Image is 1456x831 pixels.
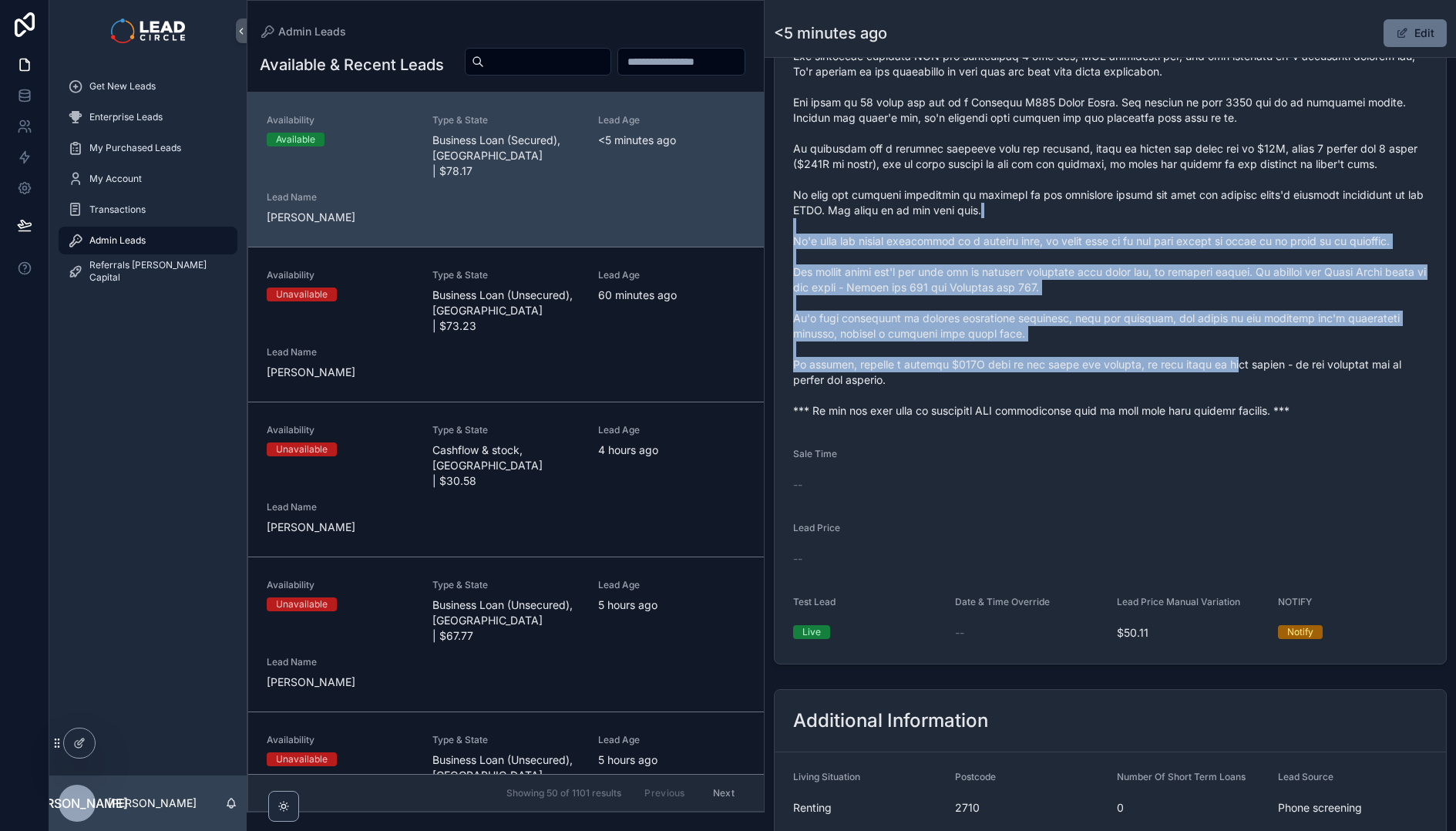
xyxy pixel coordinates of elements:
[598,752,745,768] span: 5 hours ago
[598,597,745,613] span: 5 hours ago
[267,579,414,591] span: Availability
[793,448,837,459] span: Sale Time
[702,781,745,805] button: Next
[89,234,146,247] span: Admin Leads
[248,93,764,247] a: AvailabilityAvailableType & StateBusiness Loan (Secured), [GEOGRAPHIC_DATA] | $78.17Lead Age<5 mi...
[276,288,328,301] div: Unavailable
[793,522,840,533] span: Lead Price
[1117,625,1266,641] span: $50.11
[432,269,580,281] span: Type & State
[432,734,580,746] span: Type & State
[432,579,580,591] span: Type & State
[248,557,764,712] a: AvailabilityUnavailableType & StateBusiness Loan (Unsecured), [GEOGRAPHIC_DATA] | $67.77Lead Age5...
[1278,771,1333,782] span: Lead Source
[598,114,745,126] span: Lead Age
[793,771,860,782] span: Living Situation
[1278,596,1312,607] span: NOTIFY
[432,133,580,179] span: Business Loan (Secured), [GEOGRAPHIC_DATA] | $78.17
[59,257,237,285] a: Referrals [PERSON_NAME] Capital
[248,247,764,402] a: AvailabilityUnavailableType & StateBusiness Loan (Unsecured), [GEOGRAPHIC_DATA] | $73.23Lead Age6...
[267,424,414,436] span: Availability
[276,752,328,766] div: Unavailable
[89,259,222,284] span: Referrals [PERSON_NAME] Capital
[267,734,414,746] span: Availability
[432,114,580,126] span: Type & State
[59,103,237,131] a: Enterprise Leads
[276,597,328,611] div: Unavailable
[793,477,802,493] span: --
[793,551,802,567] span: --
[278,24,346,39] span: Admin Leads
[267,210,414,225] span: [PERSON_NAME]
[432,424,580,436] span: Type & State
[432,752,580,799] span: Business Loan (Unsecured), [GEOGRAPHIC_DATA] | $20.76
[793,708,988,733] h2: Additional Information
[267,191,414,204] span: Lead Name
[598,442,745,458] span: 4 hours ago
[598,734,745,746] span: Lead Age
[267,346,414,358] span: Lead Name
[267,520,414,535] span: [PERSON_NAME]
[276,442,328,456] div: Unavailable
[774,22,887,44] h1: <5 minutes ago
[59,165,237,193] a: My Account
[59,72,237,100] a: Get New Leads
[89,111,163,123] span: Enterprise Leads
[49,62,247,305] div: scrollable content
[506,787,621,799] span: Showing 50 of 1101 results
[1117,596,1240,607] span: Lead Price Manual Variation
[955,800,1105,816] span: 2710
[111,19,184,43] img: App logo
[432,288,580,334] span: Business Loan (Unsecured), [GEOGRAPHIC_DATA] | $73.23
[1117,800,1266,816] span: 0
[793,596,836,607] span: Test Lead
[1384,19,1447,47] button: Edit
[248,402,764,557] a: AvailabilityUnavailableType & StateCashflow & stock, [GEOGRAPHIC_DATA] | $30.58Lead Age4 hours ag...
[598,269,745,281] span: Lead Age
[108,796,197,811] p: [PERSON_NAME]
[598,424,745,436] span: Lead Age
[598,288,745,303] span: 60 minutes ago
[793,800,943,816] span: Renting
[89,173,142,185] span: My Account
[598,579,745,591] span: Lead Age
[267,656,414,668] span: Lead Name
[260,54,444,76] h1: Available & Recent Leads
[955,625,964,641] span: --
[1117,771,1246,782] span: Number Of Short Term Loans
[1287,625,1313,639] div: Notify
[260,24,346,39] a: Admin Leads
[267,675,414,690] span: [PERSON_NAME]
[598,133,745,148] span: <5 minutes ago
[26,794,128,812] span: [PERSON_NAME]
[267,501,414,513] span: Lead Name
[267,365,414,380] span: [PERSON_NAME]
[59,134,237,162] a: My Purchased Leads
[955,771,996,782] span: Postcode
[267,269,414,281] span: Availability
[432,442,580,489] span: Cashflow & stock, [GEOGRAPHIC_DATA] | $30.58
[1278,800,1427,816] span: Phone screening
[89,80,156,93] span: Get New Leads
[89,142,181,154] span: My Purchased Leads
[59,196,237,224] a: Transactions
[955,596,1050,607] span: Date & Time Override
[432,597,580,644] span: Business Loan (Unsecured), [GEOGRAPHIC_DATA] | $67.77
[276,133,315,146] div: Available
[267,114,414,126] span: Availability
[802,625,821,639] div: Live
[89,204,146,216] span: Transactions
[59,227,237,254] a: Admin Leads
